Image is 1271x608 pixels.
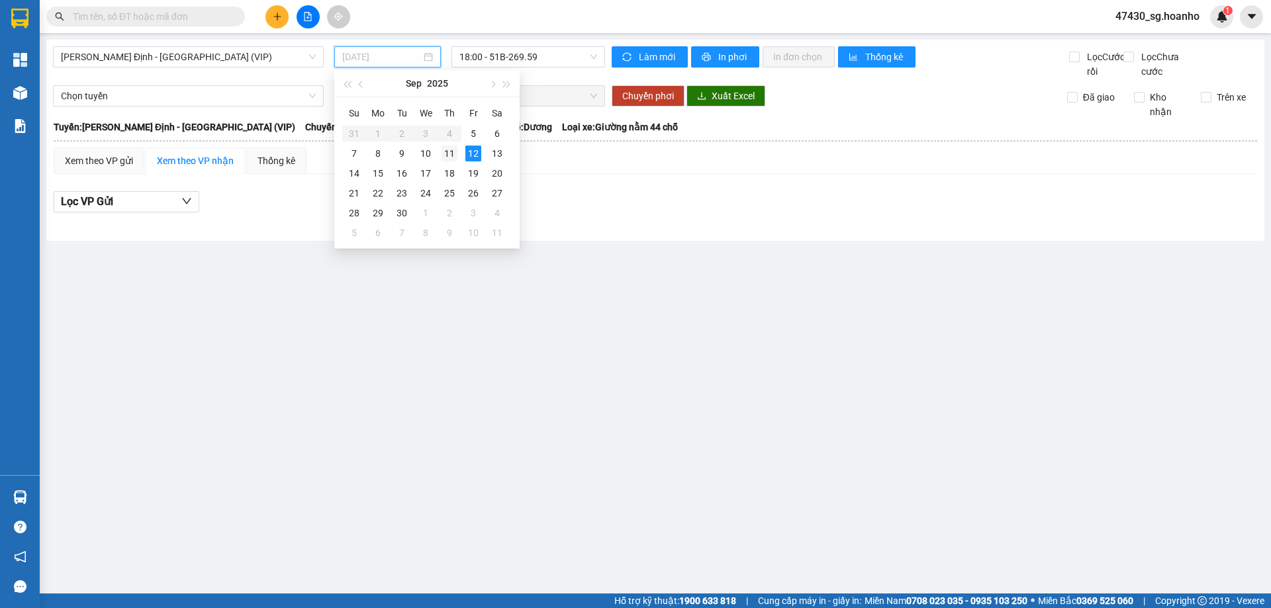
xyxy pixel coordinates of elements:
div: 7 [346,146,362,161]
span: message [14,580,26,593]
div: 24 [418,185,434,201]
td: 2025-09-30 [390,203,414,223]
div: 23 [394,185,410,201]
td: 2025-10-11 [485,223,509,243]
td: 2025-09-06 [485,124,509,144]
td: 2025-10-03 [461,203,485,223]
div: 17 [418,165,434,181]
span: 47430_sg.hoanho [1105,8,1210,24]
div: 21 [346,185,362,201]
div: 22 [370,185,386,201]
div: Xem theo VP nhận [157,153,234,168]
span: copyright [1198,596,1207,605]
span: search [55,12,64,21]
span: Cung cấp máy in - giấy in: [758,593,861,608]
span: Chọn tuyến [61,86,316,106]
span: Kho nhận [1145,90,1191,119]
strong: 0708 023 035 - 0935 103 250 [906,595,1027,606]
div: 9 [442,225,457,241]
span: Lọc VP Gửi [61,193,113,210]
td: 2025-09-22 [366,183,390,203]
td: 2025-10-09 [438,223,461,243]
th: Th [438,103,461,124]
td: 2025-10-07 [390,223,414,243]
td: 2025-09-20 [485,163,509,183]
button: Sep [406,70,422,97]
div: 27 [489,185,505,201]
span: Bình Định - Sài Gòn (VIP) [61,47,316,67]
td: 2025-09-24 [414,183,438,203]
td: 2025-09-28 [342,203,366,223]
span: | [1143,593,1145,608]
button: file-add [297,5,320,28]
div: 5 [465,126,481,142]
div: 28 [346,205,362,221]
span: Chuyến: (18:00 [DATE]) [305,120,402,134]
span: 18:00 - 51B-269.59 [459,47,597,67]
div: 8 [418,225,434,241]
td: 2025-09-27 [485,183,509,203]
td: 2025-09-23 [390,183,414,203]
img: dashboard-icon [13,53,27,67]
button: Chuyển phơi [612,85,684,107]
div: 1 [418,205,434,221]
th: Sa [485,103,509,124]
img: solution-icon [13,119,27,133]
th: We [414,103,438,124]
td: 2025-09-13 [485,144,509,163]
span: down [181,196,192,206]
td: 2025-09-09 [390,144,414,163]
div: 16 [394,165,410,181]
td: 2025-09-14 [342,163,366,183]
th: Mo [366,103,390,124]
img: logo-vxr [11,9,28,28]
td: 2025-09-26 [461,183,485,203]
span: Miền Bắc [1038,593,1133,608]
img: icon-new-feature [1216,11,1228,22]
input: Tìm tên, số ĐT hoặc mã đơn [73,9,229,24]
span: printer [702,52,713,63]
div: 29 [370,205,386,221]
span: notification [14,550,26,563]
td: 2025-10-05 [342,223,366,243]
td: 2025-09-17 [414,163,438,183]
span: bar-chart [849,52,860,63]
div: 4 [489,205,505,221]
span: aim [334,12,343,21]
div: 7 [394,225,410,241]
div: 25 [442,185,457,201]
td: 2025-09-21 [342,183,366,203]
td: 2025-09-05 [461,124,485,144]
td: 2025-09-18 [438,163,461,183]
div: 11 [489,225,505,241]
div: 8 [370,146,386,161]
button: Lọc VP Gửi [54,191,199,212]
div: 26 [465,185,481,201]
span: Đã giao [1078,90,1120,105]
div: 18 [442,165,457,181]
span: ⚪️ [1031,598,1035,603]
span: Làm mới [639,50,677,64]
span: Lọc Cước rồi [1082,50,1127,79]
div: 30 [394,205,410,221]
div: 2 [442,205,457,221]
button: bar-chartThống kê [838,46,916,67]
div: 12 [465,146,481,161]
td: 2025-10-10 [461,223,485,243]
button: plus [265,5,289,28]
div: Thống kê [258,153,295,168]
span: Tài xế: Dương [496,120,552,134]
span: question-circle [14,521,26,533]
td: 2025-09-12 [461,144,485,163]
span: caret-down [1246,11,1258,22]
button: downloadXuất Excel [686,85,765,107]
div: 11 [442,146,457,161]
div: 15 [370,165,386,181]
td: 2025-10-02 [438,203,461,223]
sup: 1 [1223,6,1233,15]
td: 2025-09-08 [366,144,390,163]
td: 2025-10-08 [414,223,438,243]
span: plus [273,12,282,21]
button: syncLàm mới [612,46,688,67]
button: printerIn phơi [691,46,759,67]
